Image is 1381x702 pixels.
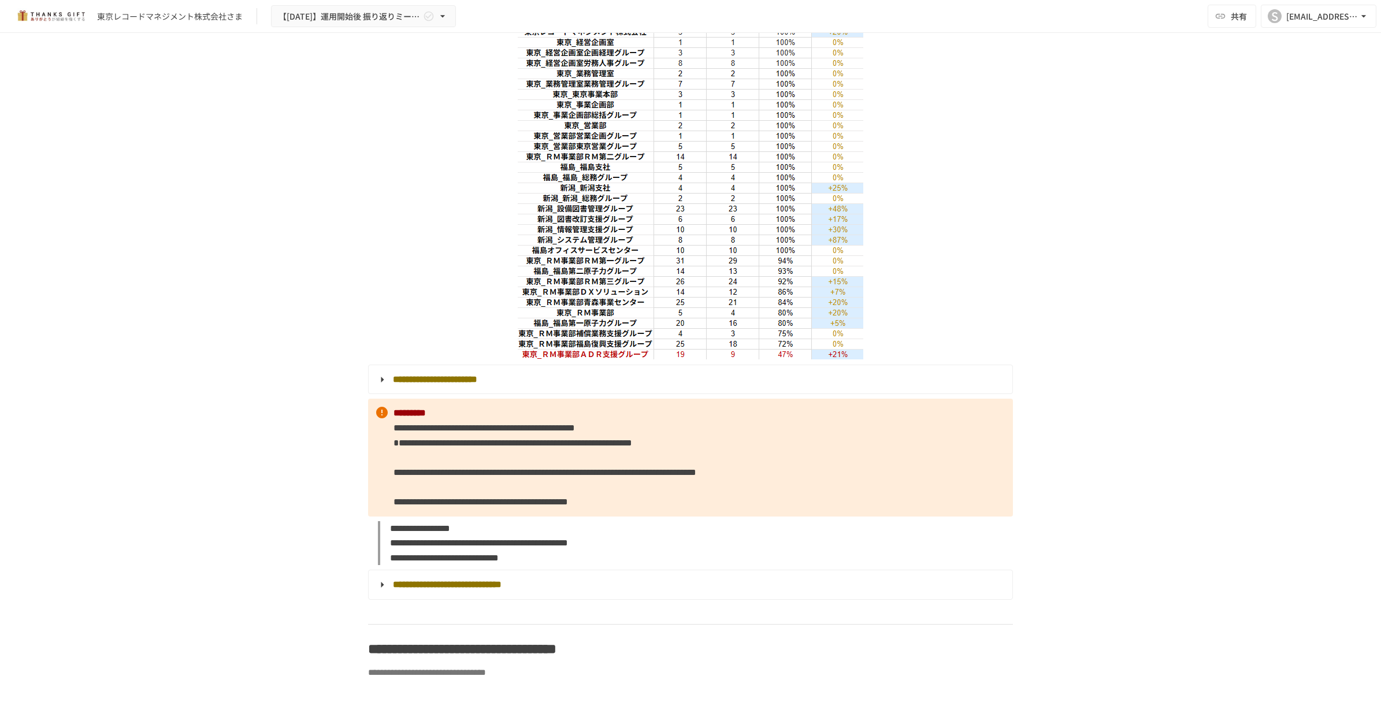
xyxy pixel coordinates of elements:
[1286,9,1358,24] div: [EMAIL_ADDRESS][PERSON_NAME][DOMAIN_NAME]
[1268,9,1282,23] div: S
[1231,10,1247,23] span: 共有
[14,7,88,25] img: mMP1OxWUAhQbsRWCurg7vIHe5HqDpP7qZo7fRoNLXQh
[97,10,243,23] div: 東京レコードマネジメント株式会社さま
[271,5,456,28] button: 【[DATE]】運用開始後 振り返りミーティング
[279,9,421,24] span: 【[DATE]】運用開始後 振り返りミーティング
[1208,5,1256,28] button: 共有
[1261,5,1376,28] button: S[EMAIL_ADDRESS][PERSON_NAME][DOMAIN_NAME]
